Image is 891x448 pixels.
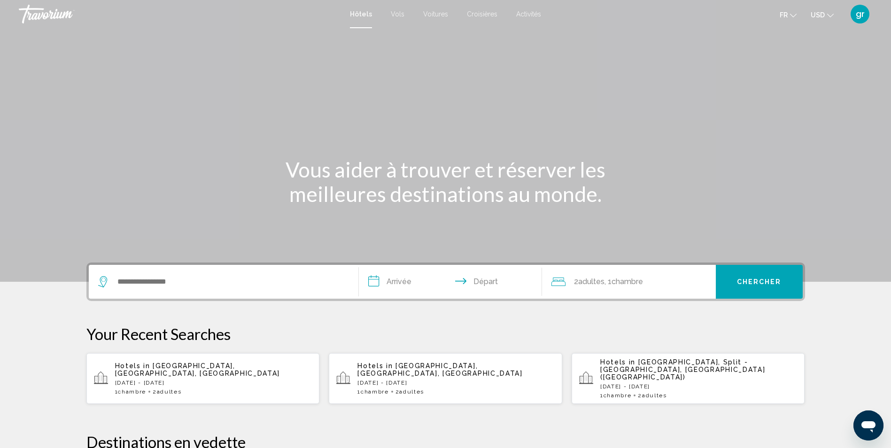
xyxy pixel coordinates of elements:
[856,9,865,19] span: gr
[357,379,555,386] p: [DATE] - [DATE]
[853,410,883,440] iframe: Bouton de lancement de la fenêtre de messagerie
[716,265,803,299] button: Chercher
[357,362,522,377] span: [GEOGRAPHIC_DATA], [GEOGRAPHIC_DATA], [GEOGRAPHIC_DATA]
[19,5,341,23] a: Travorium
[811,11,825,19] span: USD
[780,11,788,19] span: fr
[391,10,404,18] a: Vols
[115,362,150,370] span: Hotels in
[423,10,448,18] a: Voitures
[578,277,604,286] span: Adultes
[737,278,782,286] span: Chercher
[357,388,388,395] span: 1
[115,388,146,395] span: 1
[86,324,805,343] p: Your Recent Searches
[329,353,562,404] button: Hotels in [GEOGRAPHIC_DATA], [GEOGRAPHIC_DATA], [GEOGRAPHIC_DATA][DATE] - [DATE]1Chambre2Adultes
[395,388,424,395] span: 2
[811,8,834,22] button: Change currency
[157,388,182,395] span: Adultes
[118,388,146,395] span: Chambre
[780,8,797,22] button: Change language
[153,388,181,395] span: 2
[612,277,643,286] span: Chambre
[574,275,604,288] span: 2
[638,392,666,399] span: 2
[89,265,803,299] div: Search widget
[600,358,765,381] span: [GEOGRAPHIC_DATA], Split - [GEOGRAPHIC_DATA], [GEOGRAPHIC_DATA] ([GEOGRAPHIC_DATA])
[115,379,312,386] p: [DATE] - [DATE]
[600,392,631,399] span: 1
[572,353,805,404] button: Hotels in [GEOGRAPHIC_DATA], Split - [GEOGRAPHIC_DATA], [GEOGRAPHIC_DATA] ([GEOGRAPHIC_DATA])[DAT...
[357,362,393,370] span: Hotels in
[642,392,667,399] span: Adultes
[542,265,716,299] button: Travelers: 2 adults, 0 children
[600,358,635,366] span: Hotels in
[399,388,424,395] span: Adultes
[516,10,541,18] a: Activités
[270,157,622,206] h1: Vous aider à trouver et réserver les meilleures destinations au monde.
[350,10,372,18] a: Hôtels
[604,275,643,288] span: , 1
[86,353,320,404] button: Hotels in [GEOGRAPHIC_DATA], [GEOGRAPHIC_DATA], [GEOGRAPHIC_DATA][DATE] - [DATE]1Chambre2Adultes
[600,383,798,390] p: [DATE] - [DATE]
[848,4,872,24] button: User Menu
[361,388,389,395] span: Chambre
[359,265,542,299] button: Check in and out dates
[115,362,280,377] span: [GEOGRAPHIC_DATA], [GEOGRAPHIC_DATA], [GEOGRAPHIC_DATA]
[467,10,497,18] a: Croisières
[604,392,632,399] span: Chambre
